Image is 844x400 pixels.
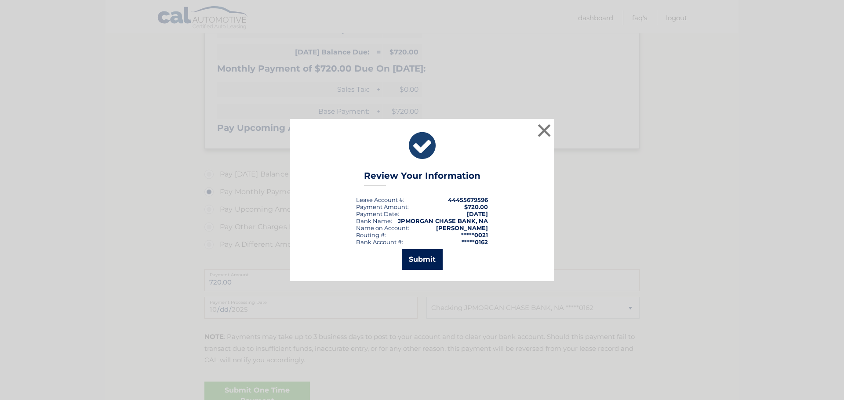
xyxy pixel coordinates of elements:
[356,210,398,217] span: Payment Date
[356,231,386,238] div: Routing #:
[402,249,443,270] button: Submit
[448,196,488,203] strong: 44455679596
[436,224,488,231] strong: [PERSON_NAME]
[535,122,553,139] button: ×
[356,203,409,210] div: Payment Amount:
[356,210,399,217] div: :
[464,203,488,210] span: $720.00
[356,238,403,245] div: Bank Account #:
[467,210,488,217] span: [DATE]
[398,217,488,224] strong: JPMORGAN CHASE BANK, NA
[356,217,392,224] div: Bank Name:
[356,196,404,203] div: Lease Account #:
[364,170,480,186] h3: Review Your Information
[356,224,409,231] div: Name on Account:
